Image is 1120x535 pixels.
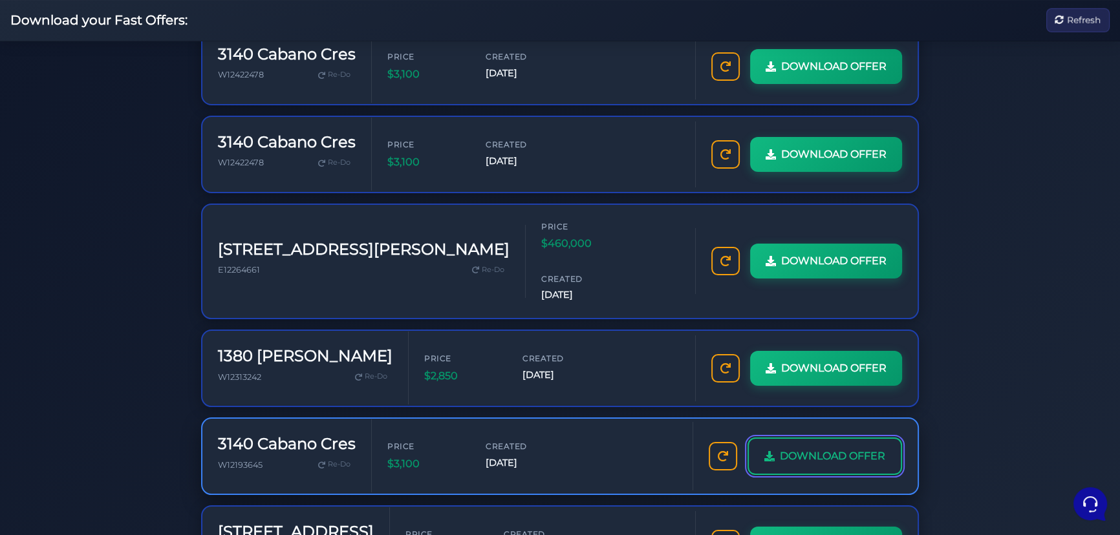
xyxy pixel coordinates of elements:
span: DOWNLOAD OFFER [781,360,887,377]
img: dark [21,93,47,119]
button: Start a Conversation [21,129,238,155]
button: Help [169,415,248,445]
a: Re-Do [313,154,356,171]
span: $3,100 [387,456,465,472]
span: W12193645 [218,460,263,470]
a: Re-Do [313,456,356,473]
h3: [STREET_ADDRESS][PERSON_NAME] [218,240,510,259]
a: Re-Do [467,262,510,278]
span: Find an Answer [21,181,88,191]
input: Search for an Article... [29,209,211,222]
span: [DATE] [486,456,563,470]
span: $2,850 [424,368,502,384]
span: Re-Do [328,157,350,169]
button: Home [10,415,90,445]
span: Start a Conversation [93,137,181,147]
span: Re-Do [365,371,387,383]
span: [DATE] [486,66,563,81]
h2: Hello [PERSON_NAME] 👋 [10,10,217,52]
span: Your Conversations [21,72,105,83]
span: Price [541,220,619,233]
span: E12264661 [218,265,260,275]
p: Home [39,433,61,445]
iframe: Customerly Messenger Launcher [1071,485,1110,523]
h3: 3140 Cabano Cres [218,133,356,152]
span: Created [486,138,563,151]
span: Created [486,50,563,63]
span: Created [522,352,600,364]
a: DOWNLOAD OFFER [750,244,902,278]
span: Price [387,50,465,63]
span: $3,100 [387,66,465,83]
span: [DATE] [541,288,619,302]
span: Price [387,440,465,452]
img: dark [41,93,67,119]
button: Refresh [1046,8,1110,32]
span: W12422478 [218,70,264,79]
h3: 3140 Cabano Cres [218,435,356,454]
button: Messages [90,415,169,445]
span: DOWNLOAD OFFER [781,58,887,75]
span: $3,100 [387,154,465,171]
a: See all [209,72,238,83]
h3: 3140 Cabano Cres [218,45,356,64]
h2: Download your Fast Offers: [10,13,188,28]
p: Help [200,433,217,445]
span: Re-Do [328,69,350,81]
h3: 1380 [PERSON_NAME] [218,347,393,366]
span: $460,000 [541,235,619,252]
a: Open Help Center [161,181,238,191]
a: Re-Do [313,67,356,83]
a: DOWNLOAD OFFER [750,351,902,386]
span: DOWNLOAD OFFER [780,448,885,465]
a: DOWNLOAD OFFER [750,137,902,172]
span: [DATE] [486,154,563,169]
a: Re-Do [350,368,393,385]
span: Created [486,440,563,452]
span: DOWNLOAD OFFER [781,146,887,163]
span: W12313242 [218,372,261,382]
span: [DATE] [522,368,600,383]
p: Messages [111,433,148,445]
span: W12422478 [218,158,264,167]
a: DOWNLOAD OFFER [750,49,902,84]
a: DOWNLOAD OFFER [748,437,902,475]
span: Re-Do [482,264,504,276]
span: Price [387,138,465,151]
span: Created [541,273,619,285]
span: Refresh [1067,14,1101,28]
span: Price [424,352,502,364]
span: DOWNLOAD OFFER [781,253,887,269]
span: Re-Do [328,459,350,470]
